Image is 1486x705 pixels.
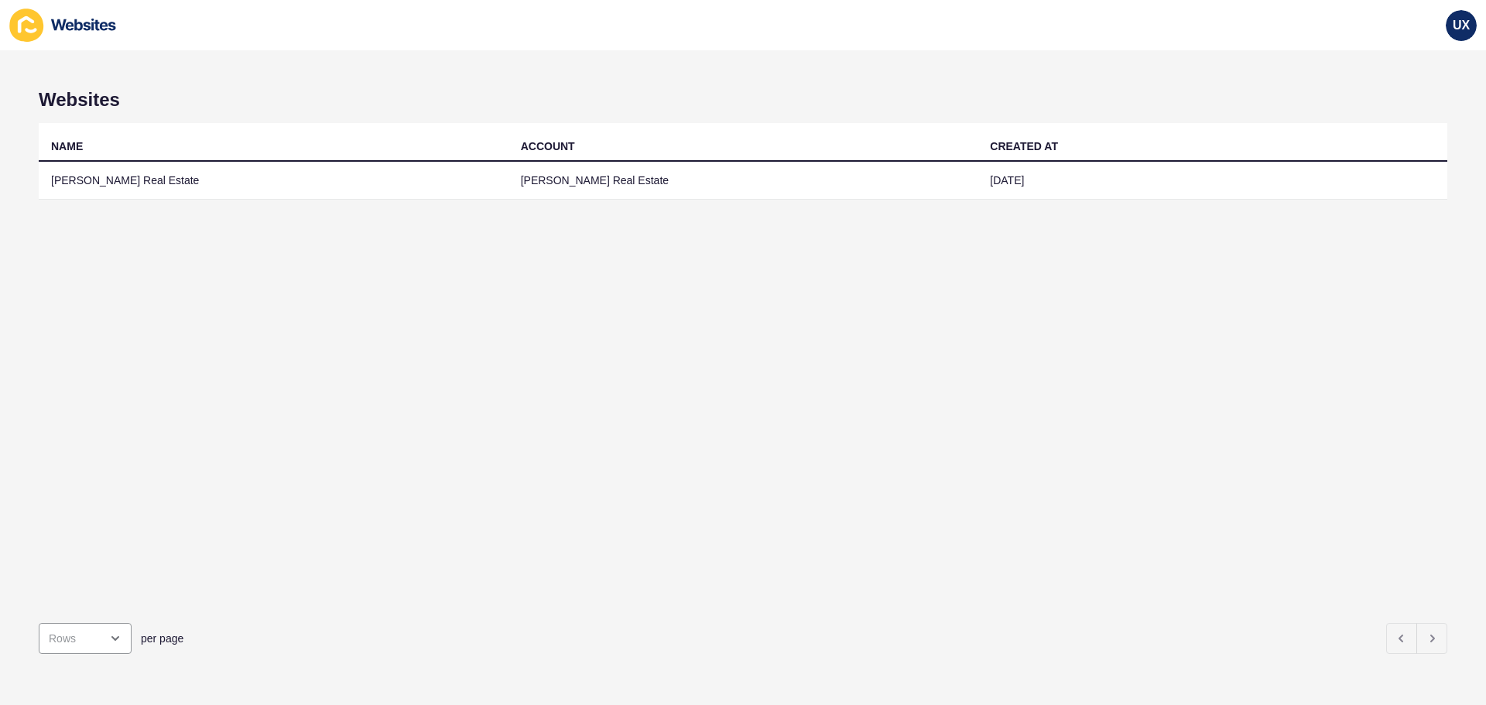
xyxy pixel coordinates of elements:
[141,631,183,646] span: per page
[508,162,978,200] td: [PERSON_NAME] Real Estate
[39,162,508,200] td: [PERSON_NAME] Real Estate
[521,139,575,154] div: ACCOUNT
[39,623,132,654] div: open menu
[51,139,83,154] div: NAME
[1453,18,1470,33] span: UX
[978,162,1447,200] td: [DATE]
[39,89,1447,111] h1: Websites
[990,139,1058,154] div: CREATED AT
